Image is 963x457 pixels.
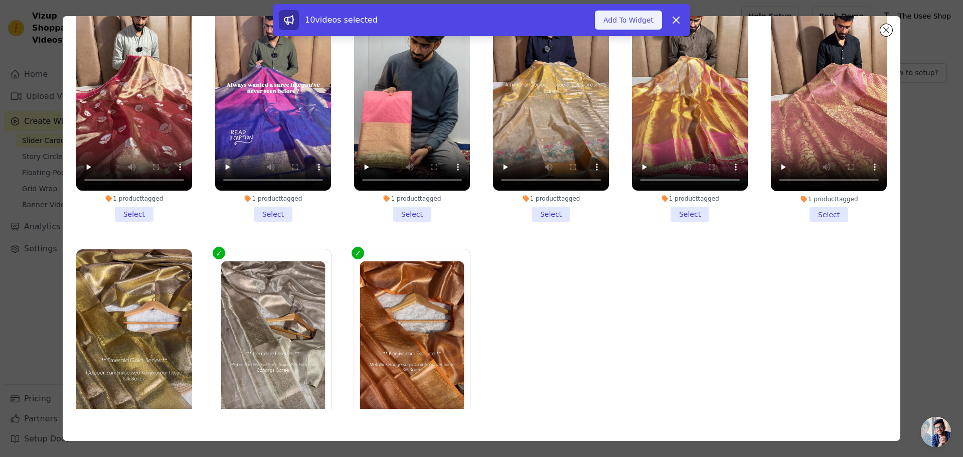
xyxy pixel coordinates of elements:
span: 10 videos selected [305,15,378,25]
div: 1 product tagged [215,195,331,203]
button: Add To Widget [595,11,662,30]
div: 1 product tagged [354,195,470,203]
div: 1 product tagged [493,195,609,203]
a: Open chat [921,417,951,447]
div: 1 product tagged [76,195,192,203]
div: 1 product tagged [632,195,748,203]
div: 1 product tagged [771,195,887,203]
